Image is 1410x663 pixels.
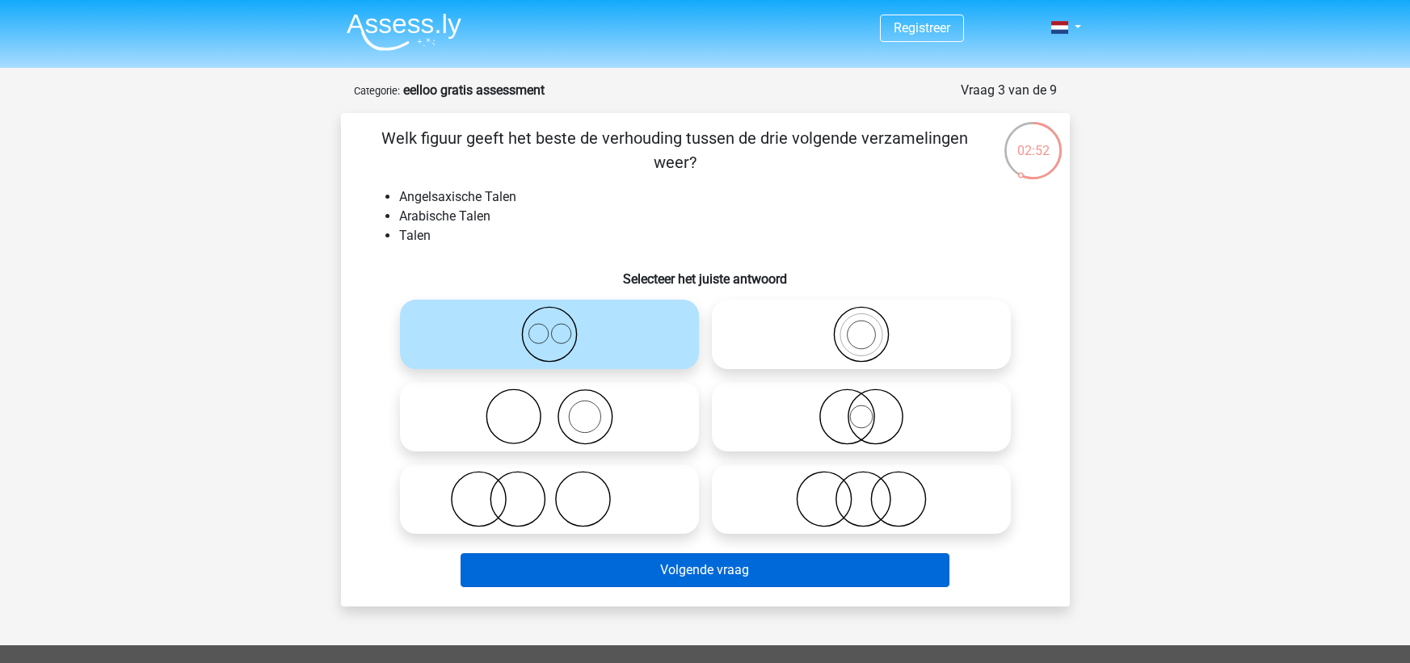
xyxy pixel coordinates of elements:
[1003,120,1063,161] div: 02:52
[961,81,1057,100] div: Vraag 3 van de 9
[354,85,400,97] small: Categorie:
[894,20,950,36] a: Registreer
[461,553,949,587] button: Volgende vraag
[399,207,1044,226] li: Arabische Talen
[403,82,545,98] strong: eelloo gratis assessment
[347,13,461,51] img: Assessly
[399,187,1044,207] li: Angelsaxische Talen
[367,126,983,174] p: Welk figuur geeft het beste de verhouding tussen de drie volgende verzamelingen weer?
[367,258,1044,287] h6: Selecteer het juiste antwoord
[399,226,1044,245] li: Talen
